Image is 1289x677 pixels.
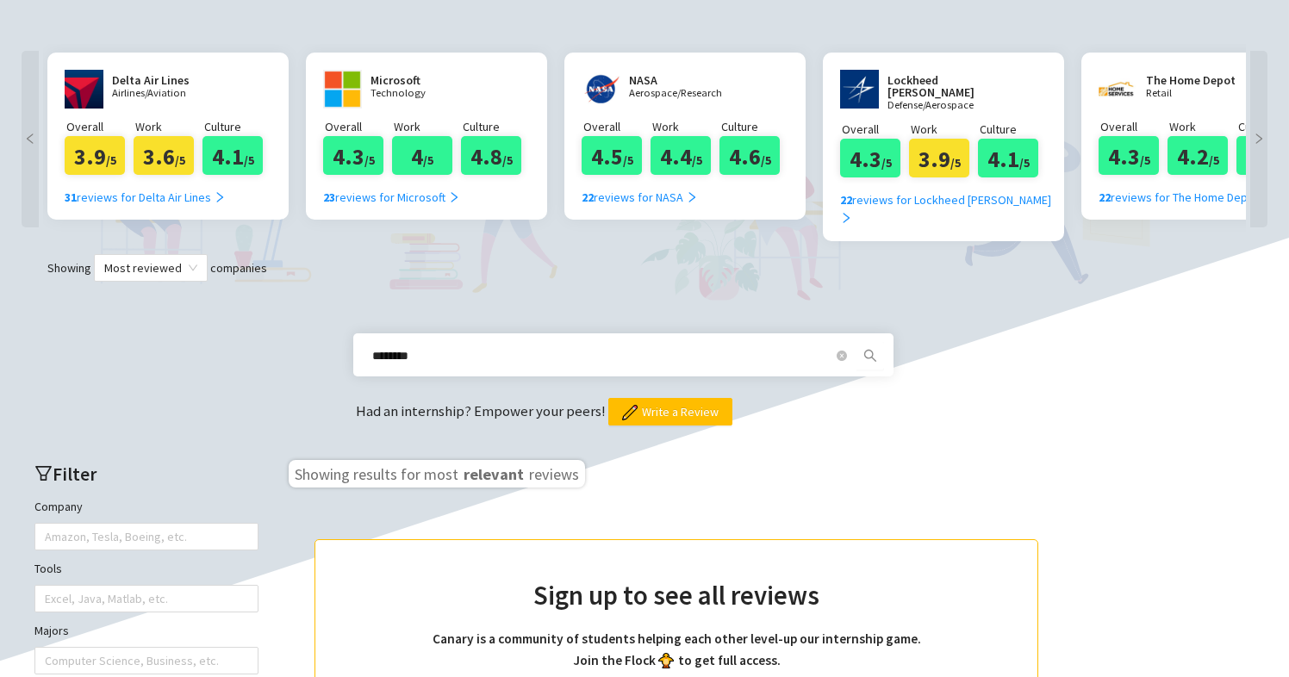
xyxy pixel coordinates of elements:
b: 23 [323,189,335,205]
div: reviews for Lockheed [PERSON_NAME] [840,190,1060,228]
span: Write a Review [642,402,719,421]
span: /5 [106,152,116,168]
div: 4.2 [1168,136,1228,175]
span: search [857,349,883,363]
button: Write a Review [608,398,732,425]
b: 31 [65,189,77,205]
h4: Canary is a community of students helping each other level-up our internship game. Join the Flock... [350,629,1003,670]
div: Showing companies [17,254,1272,282]
label: Majors [34,621,69,640]
img: nasa.gov [582,70,620,109]
div: 3.6 [134,136,194,175]
div: 4.8 [461,136,521,175]
h2: The Home Depot [1146,74,1249,86]
div: 3.9 [909,139,969,177]
div: reviews for NASA [582,188,698,207]
span: /5 [244,152,254,168]
p: Aerospace/Research [629,88,732,99]
p: Culture [980,120,1047,139]
span: /5 [881,155,892,171]
img: pencil.png [622,405,638,420]
span: right [840,212,852,224]
span: left [22,133,39,145]
span: /5 [1019,155,1030,171]
span: right [214,191,226,203]
h2: NASA [629,74,732,86]
div: reviews for Microsoft [323,188,460,207]
span: filter [34,464,53,482]
p: Airlines/Aviation [112,88,215,99]
div: reviews for Delta Air Lines [65,188,226,207]
a: 23reviews for Microsoft right [323,175,460,207]
span: /5 [175,152,185,168]
span: relevant [462,462,526,482]
h2: Delta Air Lines [112,74,215,86]
div: 4.3 [840,139,900,177]
input: Tools [45,588,48,609]
div: 4.1 [978,139,1038,177]
label: Tools [34,559,62,578]
p: Overall [325,117,392,136]
b: 22 [840,192,852,208]
span: right [1250,133,1267,145]
div: 4.1 [202,136,263,175]
img: www.lockheedmartin.com [840,70,879,109]
div: 4.5 [582,136,642,175]
p: Work [652,117,719,136]
p: Overall [583,117,651,136]
p: Defense/Aerospace [887,100,1017,111]
div: 4.6 [719,136,780,175]
span: /5 [761,152,771,168]
div: 4.3 [323,136,383,175]
a: 22reviews for Lockheed [PERSON_NAME] right [840,177,1060,228]
div: 4.4 [651,136,711,175]
span: close-circle [837,351,847,361]
p: Technology [371,88,474,99]
p: Culture [204,117,271,136]
label: Company [34,497,83,516]
p: Work [135,117,202,136]
span: /5 [364,152,375,168]
span: right [448,191,460,203]
p: Overall [842,120,909,139]
span: right [686,191,698,203]
h3: Showing results for most reviews [289,460,585,488]
p: Work [394,117,461,136]
img: bird_front.png [658,653,674,668]
p: Work [1169,117,1236,136]
div: 4 [392,136,452,175]
span: /5 [1209,152,1219,168]
h2: Sign up to see all reviews [350,575,1003,616]
h2: Lockheed [PERSON_NAME] [887,74,1017,98]
span: /5 [692,152,702,168]
a: 22reviews for The Home Depot right [1099,175,1273,207]
div: reviews for The Home Depot [1099,188,1273,207]
p: Work [911,120,978,139]
span: Had an internship? Empower your peers! [356,401,608,420]
h2: Filter [34,460,258,488]
h2: Microsoft [371,74,474,86]
p: Overall [66,117,134,136]
p: Culture [721,117,788,136]
button: search [856,342,884,370]
div: 3.9 [65,136,125,175]
span: /5 [423,152,433,168]
a: 31reviews for Delta Air Lines right [65,175,226,207]
div: 4.3 [1099,136,1159,175]
img: www.microsoft.com [323,70,362,109]
span: /5 [623,152,633,168]
span: /5 [502,152,513,168]
b: 22 [582,189,594,205]
b: 22 [1099,189,1111,205]
span: /5 [950,155,961,171]
p: Retail [1146,88,1249,99]
p: Overall [1100,117,1168,136]
a: 22reviews for NASA right [582,175,698,207]
p: Culture [463,117,530,136]
span: /5 [1140,152,1150,168]
span: Most reviewed [104,255,197,281]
